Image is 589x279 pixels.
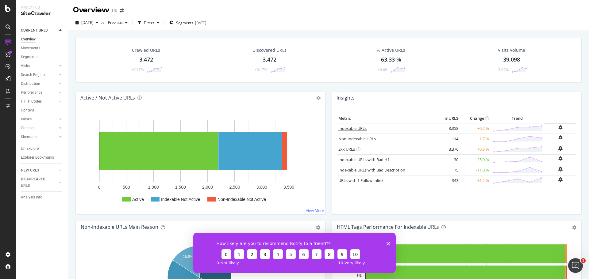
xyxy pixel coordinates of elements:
text: Indexable Not Active [161,197,200,202]
a: Non-Indexable URLs [338,136,376,141]
div: Visits [21,63,30,69]
iframe: Survey from Botify [193,233,396,273]
iframe: Intercom live chat [568,258,583,273]
div: 63.33 % [381,56,401,64]
a: Movements [21,45,64,51]
div: Visits Volume [498,47,525,53]
div: bell-plus [558,135,563,140]
div: Filters [144,20,154,25]
text: Non-Indexable Not Active [218,197,266,202]
div: Movements [21,45,40,51]
td: 30 [435,154,460,165]
a: CURRENT URLS [21,27,57,34]
th: Metric [337,114,435,123]
div: DISAPPEARED URLS [21,176,52,189]
div: % Active URLs [377,47,405,53]
td: 3,358 [435,123,460,134]
button: Filters [135,18,162,28]
div: +0.17% [131,67,144,72]
div: Crawled URLs [132,47,160,53]
div: 3,472 [263,56,276,64]
div: Explorer Bookmarks [21,154,54,161]
a: Inlinks [21,116,57,123]
td: 343 [435,175,460,186]
a: Indexable URLs [338,126,367,131]
div: Sitemaps [21,134,37,140]
a: Outlinks [21,125,57,131]
a: DISAPPEARED URLS [21,176,57,189]
td: -11.8 % [460,165,491,175]
div: Content [21,107,34,114]
div: NEW URLS [21,167,39,174]
div: Discovered URLs [252,47,287,53]
text: 3,000 [256,185,267,190]
div: HTML Tags Performance for Indexable URLs [337,224,439,230]
a: Overview [21,36,64,43]
div: gear [316,225,320,230]
div: gear [572,225,576,230]
text: 1,000 [148,185,159,190]
div: bell-plus [558,167,563,172]
a: Sitemaps [21,134,57,140]
div: CURRENT URLS [21,27,48,34]
td: 75 [435,165,460,175]
td: +0.3 % [460,144,491,154]
a: Url Explorer [21,145,64,152]
div: Non-Indexable URLs Main Reason [81,224,158,230]
div: bell-plus [558,125,563,130]
td: 3,376 [435,144,460,154]
a: HTTP Codes [21,98,57,105]
text: 1,500 [175,185,186,190]
button: [DATE] [73,18,101,28]
div: Performance [21,89,42,96]
span: Previous [106,20,123,25]
a: Content [21,107,64,114]
text: H1 [357,273,362,277]
text: 500 [123,185,130,190]
div: Analysis Info [21,194,42,201]
text: 3,500 [283,185,294,190]
a: Explorer Bookmarks [21,154,64,161]
a: NEW URLS [21,167,57,174]
div: +0.17% [255,67,267,72]
div: SiteCrawler [21,10,63,17]
a: URLs with 1 Follow Inlink [338,178,383,183]
div: Analytics [21,5,63,10]
td: 114 [435,134,460,144]
a: View More [306,208,324,213]
a: Segments [21,54,64,60]
text: Active [132,197,144,202]
div: Url Explorer [21,145,40,152]
th: # URLS [435,114,460,123]
text: 15.8% [183,254,193,259]
div: [DATE] [195,20,206,25]
button: Previous [106,18,130,28]
div: -3.02% [497,67,509,72]
svg: A chart. [81,114,318,209]
div: Inlinks [21,116,32,123]
a: Distribution [21,81,57,87]
span: Segments [176,20,193,25]
div: UK [112,8,117,14]
td: +0.2 % [460,123,491,134]
text: 2,000 [202,185,213,190]
div: bell-plus [558,177,563,182]
h4: Active / Not Active URLs [80,94,135,102]
div: Segments [21,54,37,60]
h4: Insights [337,94,355,102]
div: arrow-right-arrow-left [120,9,124,13]
td: -1.7 % [460,134,491,144]
div: +0.09 [378,67,387,72]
